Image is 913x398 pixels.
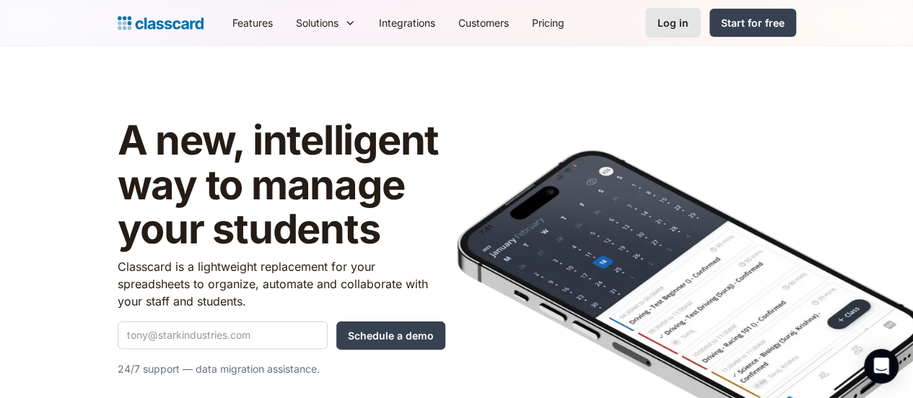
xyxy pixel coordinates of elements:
[118,321,328,349] input: tony@starkindustries.com
[118,13,204,33] a: Logo
[118,258,445,310] p: Classcard is a lightweight replacement for your spreadsheets to organize, automate and collaborat...
[721,15,785,30] div: Start for free
[118,321,445,350] form: Quick Demo Form
[864,349,899,384] div: Open Intercom Messenger
[658,15,689,30] div: Log in
[336,321,445,350] input: Schedule a demo
[447,7,520,39] a: Customers
[520,7,576,39] a: Pricing
[709,9,796,37] a: Start for free
[118,118,445,252] h1: A new, intelligent way to manage your students
[221,7,284,39] a: Features
[645,8,701,38] a: Log in
[367,7,447,39] a: Integrations
[296,15,338,30] div: Solutions
[284,7,367,39] div: Solutions
[118,360,445,378] p: 24/7 support — data migration assistance.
